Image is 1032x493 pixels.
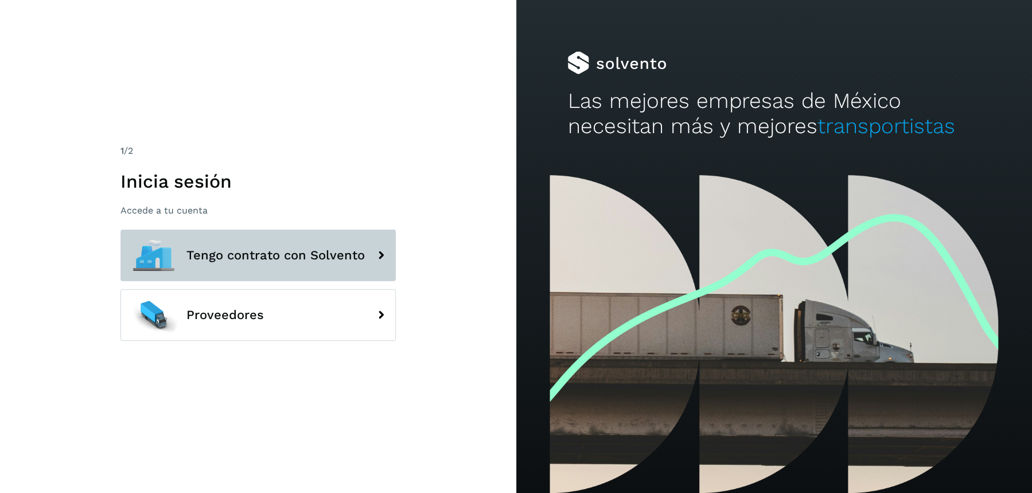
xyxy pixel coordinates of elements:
div: /2 [120,144,396,158]
h2: Las mejores empresas de México necesitan más y mejores [567,88,980,139]
span: transportistas [817,114,955,138]
button: Proveedores [120,289,396,341]
h1: Inicia sesión [120,170,396,192]
span: 1 [120,145,124,156]
button: Tengo contrato con Solvento [120,230,396,281]
span: Proveedores [186,308,264,322]
p: Accede a tu cuenta [120,205,396,216]
span: Tengo contrato con Solvento [186,249,365,262]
